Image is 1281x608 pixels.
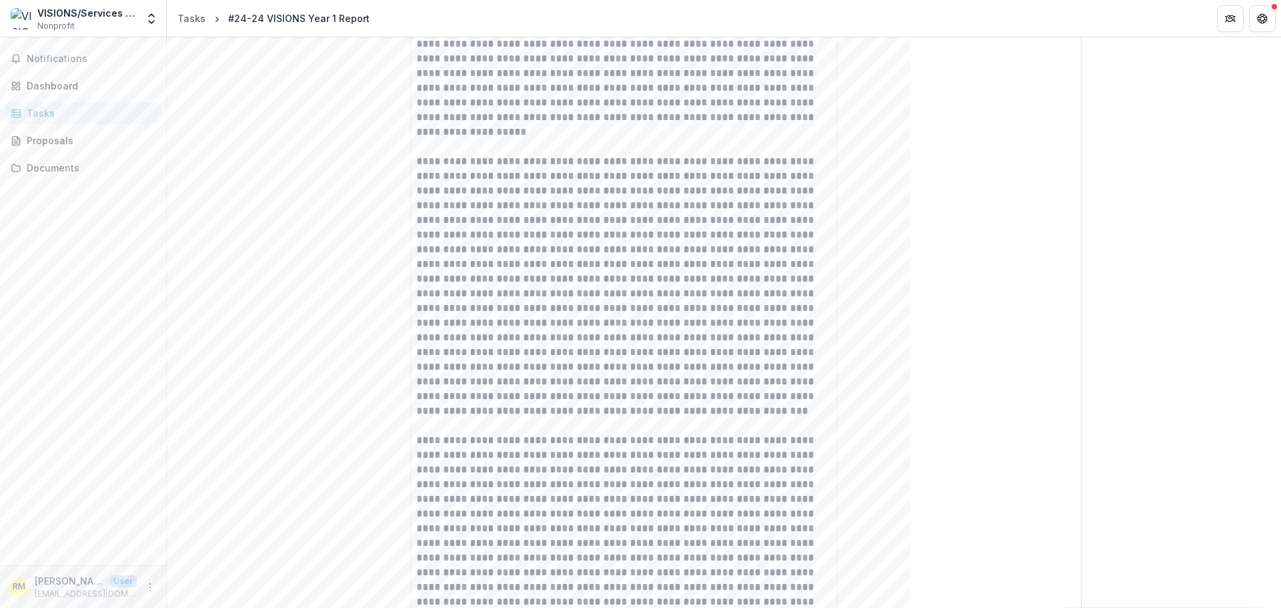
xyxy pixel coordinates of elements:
[172,9,375,28] nav: breadcrumb
[142,5,161,32] button: Open entity switcher
[1249,5,1276,32] button: Get Help
[11,8,32,29] img: VISIONS/Services for the Blind and Visually Impaired
[13,583,25,591] div: Russell Martello
[35,588,137,600] p: [EMAIL_ADDRESS][DOMAIN_NAME]
[142,579,158,595] button: More
[177,11,205,25] div: Tasks
[27,53,155,65] span: Notifications
[228,11,370,25] div: #24-24 VISIONS Year 1 Report
[37,20,75,32] span: Nonprofit
[27,161,150,175] div: Documents
[27,106,150,120] div: Tasks
[37,6,137,20] div: VISIONS/Services for the Blind and Visually Impaired
[5,102,161,124] a: Tasks
[5,157,161,179] a: Documents
[172,9,211,28] a: Tasks
[27,79,150,93] div: Dashboard
[5,75,161,97] a: Dashboard
[109,575,137,587] p: User
[5,129,161,151] a: Proposals
[5,48,161,69] button: Notifications
[1217,5,1244,32] button: Partners
[35,574,104,588] p: [PERSON_NAME]
[27,133,150,147] div: Proposals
